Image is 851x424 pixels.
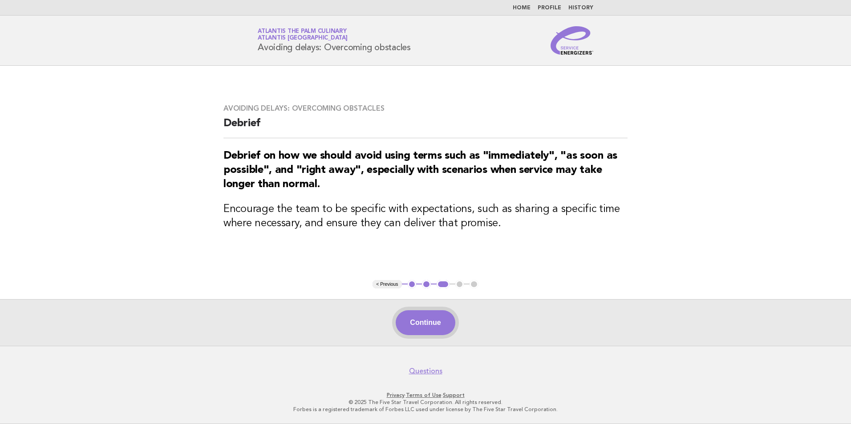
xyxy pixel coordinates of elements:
[153,399,698,406] p: © 2025 The Five Star Travel Corporation. All rights reserved.
[258,28,348,41] a: Atlantis The Palm CulinaryAtlantis [GEOGRAPHIC_DATA]
[408,280,417,289] button: 1
[396,310,455,335] button: Continue
[223,202,628,231] h3: Encourage the team to be specific with expectations, such as sharing a specific time where necess...
[223,116,628,138] h2: Debrief
[373,280,401,289] button: < Previous
[153,406,698,413] p: Forbes is a registered trademark of Forbes LLC used under license by The Five Star Travel Corpora...
[153,392,698,399] p: · ·
[409,367,442,376] a: Questions
[422,280,431,289] button: 2
[513,5,531,11] a: Home
[223,104,628,113] h3: Avoiding delays: Overcoming obstacles
[443,392,465,398] a: Support
[568,5,593,11] a: History
[406,392,442,398] a: Terms of Use
[387,392,405,398] a: Privacy
[258,29,411,52] h1: Avoiding delays: Overcoming obstacles
[258,36,348,41] span: Atlantis [GEOGRAPHIC_DATA]
[223,151,617,190] strong: Debrief on how we should avoid using terms such as "immediately", "as soon as possible", and "rig...
[437,280,450,289] button: 3
[551,26,593,55] img: Service Energizers
[538,5,561,11] a: Profile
